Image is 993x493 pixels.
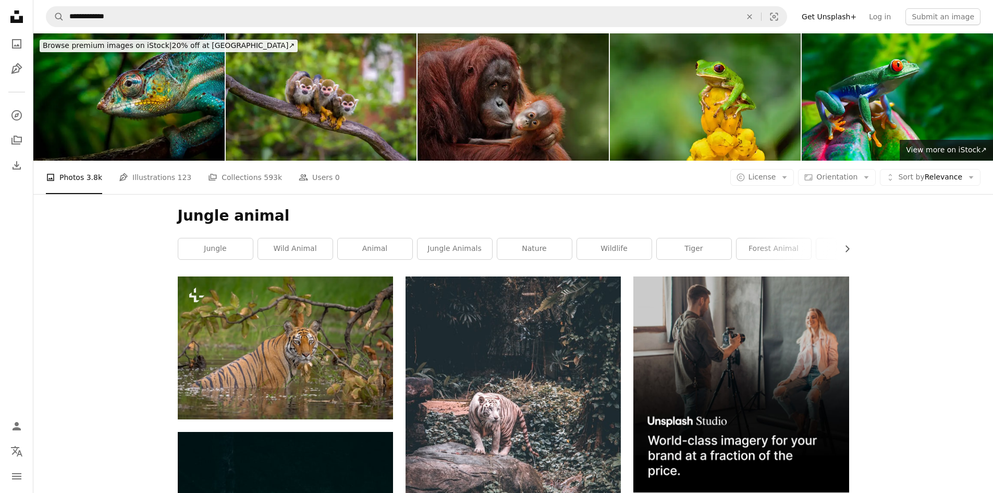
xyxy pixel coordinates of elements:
[418,238,492,259] a: jungle animals
[299,161,340,194] a: Users 0
[838,238,849,259] button: scroll list to the right
[418,33,609,161] img: orangutans
[905,8,980,25] button: Submit an image
[749,173,776,181] span: License
[226,33,417,161] img: Three common squirrel monkeys sitting on a tree branch
[264,172,282,183] span: 593k
[633,276,849,492] img: file-1715651741414-859baba4300dimage
[178,207,849,225] h1: Jungle animal
[798,169,876,186] button: Orientation
[43,41,295,50] span: 20% off at [GEOGRAPHIC_DATA] ↗
[178,276,393,419] img: a tiger in a body of water surrounded by trees
[863,8,897,25] a: Log in
[900,140,993,161] a: View more on iStock↗
[657,238,731,259] a: tiger
[43,41,171,50] span: Browse premium images on iStock |
[178,172,192,183] span: 123
[880,169,980,186] button: Sort byRelevance
[258,238,333,259] a: wild animal
[406,434,621,443] a: white tiger standing on grey stone
[33,33,225,161] img: Chameleon on tree
[6,130,27,151] a: Collections
[795,8,863,25] a: Get Unsplash+
[737,238,811,259] a: forest animal
[178,238,253,259] a: jungle
[497,238,572,259] a: nature
[577,238,652,259] a: wildlife
[906,146,987,154] span: View more on iStock ↗
[898,173,924,181] span: Sort by
[816,173,857,181] span: Orientation
[762,7,787,27] button: Visual search
[208,161,282,194] a: Collections 593k
[802,33,993,161] img: Red-Eyed Tree Frog
[6,441,27,462] button: Language
[6,416,27,437] a: Log in / Sign up
[730,169,794,186] button: License
[6,105,27,126] a: Explore
[338,238,412,259] a: animal
[816,238,891,259] a: forest
[6,58,27,79] a: Illustrations
[335,172,340,183] span: 0
[46,7,64,27] button: Search Unsplash
[738,7,761,27] button: Clear
[6,466,27,487] button: Menu
[6,33,27,54] a: Photos
[610,33,801,161] img: Phyllomedusa Chaparroi frog resting on top of a yellow flower
[119,161,191,194] a: Illustrations 123
[178,343,393,353] a: a tiger in a body of water surrounded by trees
[33,33,304,58] a: Browse premium images on iStock|20% off at [GEOGRAPHIC_DATA]↗
[898,172,962,183] span: Relevance
[46,6,787,27] form: Find visuals sitewide
[6,155,27,176] a: Download History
